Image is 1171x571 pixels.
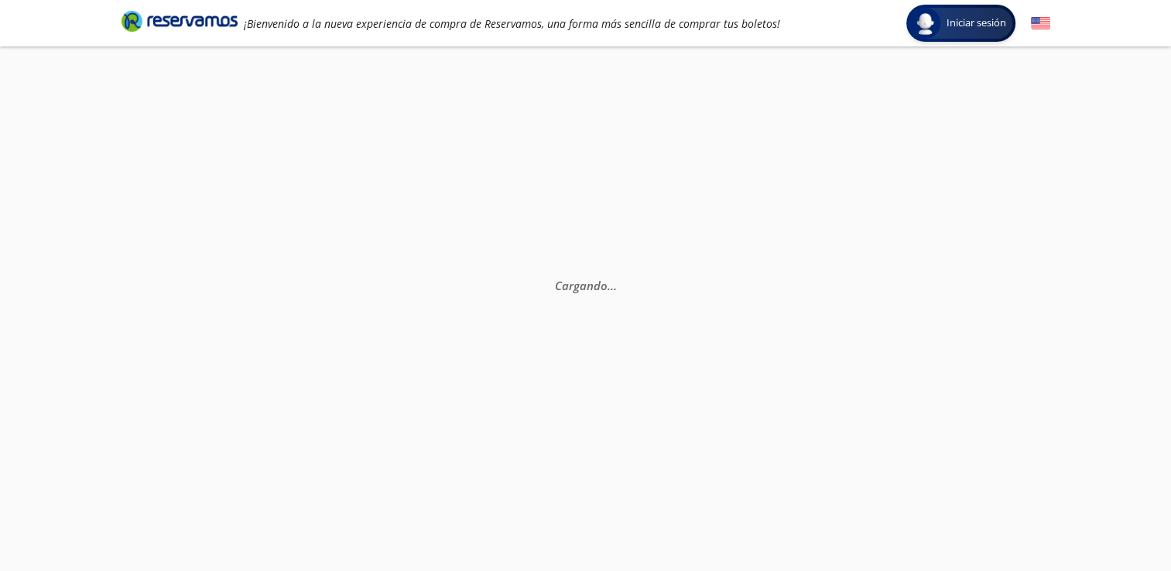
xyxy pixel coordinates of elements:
[607,278,610,293] span: .
[610,278,613,293] span: .
[940,15,1012,31] span: Iniciar sesión
[1031,14,1050,33] button: English
[122,9,238,32] i: Brand Logo
[613,278,616,293] span: .
[554,278,616,293] em: Cargando
[122,9,238,37] a: Brand Logo
[244,16,780,31] em: ¡Bienvenido a la nueva experiencia de compra de Reservamos, una forma más sencilla de comprar tus...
